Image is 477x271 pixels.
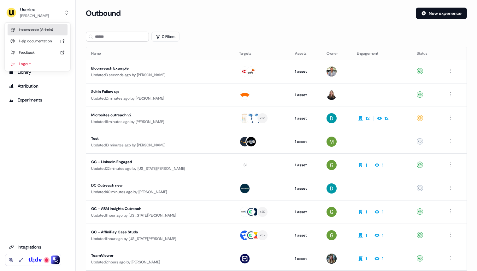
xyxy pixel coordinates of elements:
div: Help documentation [8,35,68,47]
div: [PERSON_NAME] [20,13,49,19]
div: Impersonate (Admin) [8,24,68,35]
div: Feedback [8,47,68,58]
div: Userled [20,6,49,13]
div: Userled[PERSON_NAME] [5,23,70,71]
div: Logout [8,58,68,70]
button: Userled[PERSON_NAME] [5,5,70,20]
